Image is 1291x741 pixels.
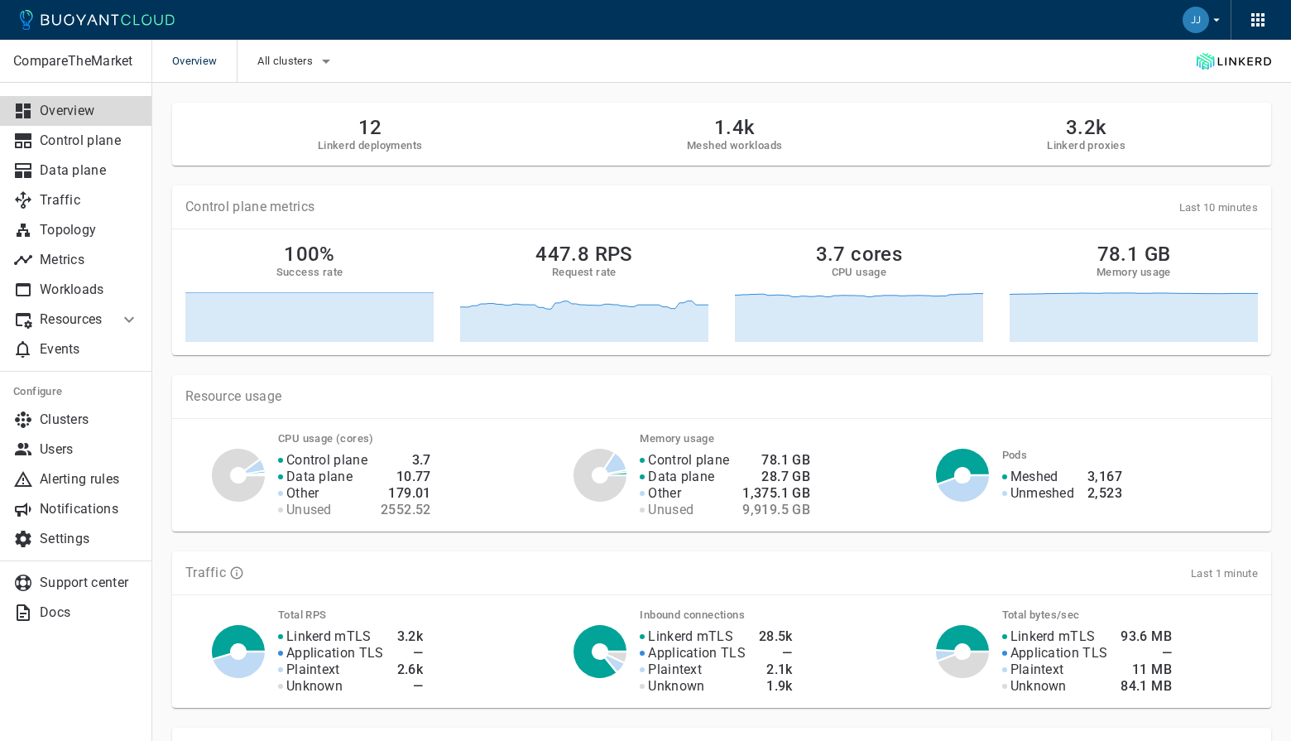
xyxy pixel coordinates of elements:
[1010,662,1064,678] p: Plaintext
[229,565,244,580] svg: TLS data is compiled from traffic seen by Linkerd proxies. RPS and TCP bytes reflect both inbound...
[1097,266,1171,279] h5: Memory usage
[687,116,782,139] h2: 1.4k
[13,385,139,398] h5: Configure
[318,139,423,152] h5: Linkerd deployments
[1121,645,1172,662] h4: —
[1087,485,1122,502] h4: 2,523
[816,243,903,266] h2: 3.7 cores
[40,604,139,621] p: Docs
[1047,139,1125,152] h5: Linkerd proxies
[318,116,423,139] h2: 12
[286,502,332,518] p: Unused
[687,139,782,152] h5: Meshed workloads
[1010,628,1096,645] p: Linkerd mTLS
[1179,201,1259,214] span: Last 10 minutes
[397,628,424,645] h4: 3.2k
[648,502,693,518] p: Unused
[648,452,729,469] p: Control plane
[40,281,139,298] p: Workloads
[648,469,714,485] p: Data plane
[185,243,434,342] a: 100%Success rate
[286,678,343,695] p: Unknown
[460,243,708,342] a: 447.8 RPSRequest rate
[40,132,139,149] p: Control plane
[276,266,343,279] h5: Success rate
[552,266,617,279] h5: Request rate
[40,531,139,547] p: Settings
[381,502,431,518] h4: 2552.52
[286,662,340,678] p: Plaintext
[381,452,431,469] h4: 3.7
[40,311,106,328] p: Resources
[381,469,431,485] h4: 10.77
[759,678,793,695] h4: 1.9k
[40,575,139,591] p: Support center
[185,199,314,215] p: Control plane metrics
[286,628,372,645] p: Linkerd mTLS
[40,103,139,119] p: Overview
[40,441,139,458] p: Users
[759,645,793,662] h4: —
[1121,678,1172,695] h4: 84.1 MB
[1183,7,1209,33] img: James Johnstone
[759,628,793,645] h4: 28.5k
[397,645,424,662] h4: —
[381,485,431,502] h4: 179.01
[284,243,335,266] h2: 100%
[1121,628,1172,645] h4: 93.6 MB
[1097,243,1171,266] h2: 78.1 GB
[1121,662,1172,678] h4: 11 MB
[40,411,139,428] p: Clusters
[286,452,367,469] p: Control plane
[742,485,810,502] h4: 1,375.1 GB
[742,452,810,469] h4: 78.1 GB
[397,678,424,695] h4: —
[1010,243,1258,342] a: 78.1 GBMemory usage
[1047,116,1125,139] h2: 3.2k
[257,55,316,68] span: All clusters
[40,162,139,179] p: Data plane
[832,266,887,279] h5: CPU usage
[13,53,138,70] p: CompareTheMarket
[40,501,139,517] p: Notifications
[735,243,983,342] a: 3.7 coresCPU usage
[40,341,139,358] p: Events
[742,502,810,518] h4: 9,919.5 GB
[1010,485,1074,502] p: Unmeshed
[286,469,353,485] p: Data plane
[185,565,226,581] p: Traffic
[648,662,702,678] p: Plaintext
[397,662,424,678] h4: 2.6k
[286,485,319,502] p: Other
[648,628,733,645] p: Linkerd mTLS
[40,252,139,268] p: Metrics
[286,645,384,662] p: Application TLS
[257,49,336,74] button: All clusters
[759,662,793,678] h4: 2.1k
[742,469,810,485] h4: 28.7 GB
[172,40,237,83] span: Overview
[535,243,633,266] h2: 447.8 RPS
[648,485,681,502] p: Other
[40,222,139,238] p: Topology
[1010,678,1067,695] p: Unknown
[40,192,139,209] p: Traffic
[1087,469,1122,485] h4: 3,167
[185,388,1258,405] p: Resource usage
[40,471,139,488] p: Alerting rules
[1191,567,1258,580] span: Last 1 minute
[1010,469,1058,485] p: Meshed
[648,645,746,662] p: Application TLS
[648,678,704,695] p: Unknown
[1010,645,1108,662] p: Application TLS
